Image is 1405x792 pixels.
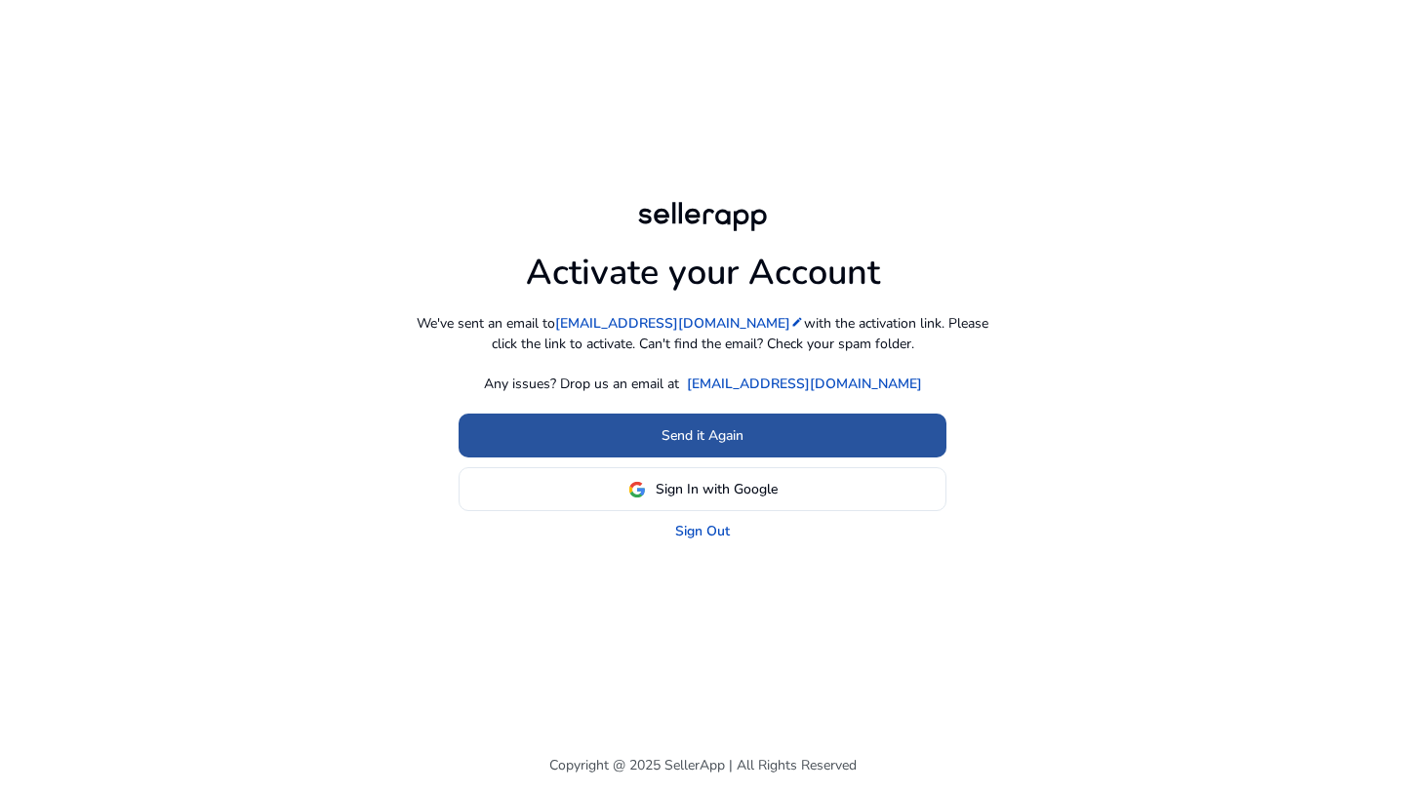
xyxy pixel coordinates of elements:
[526,236,880,294] h1: Activate your Account
[459,467,946,511] button: Sign In with Google
[459,414,946,457] button: Send it Again
[628,481,646,498] img: google-logo.svg
[687,374,922,394] a: [EMAIL_ADDRESS][DOMAIN_NAME]
[790,315,804,329] mat-icon: edit
[662,425,743,446] span: Send it Again
[555,313,804,334] a: [EMAIL_ADDRESS][DOMAIN_NAME]
[656,479,778,499] span: Sign In with Google
[675,521,730,541] a: Sign Out
[410,313,995,354] p: We've sent an email to with the activation link. Please click the link to activate. Can't find th...
[484,374,679,394] p: Any issues? Drop us an email at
